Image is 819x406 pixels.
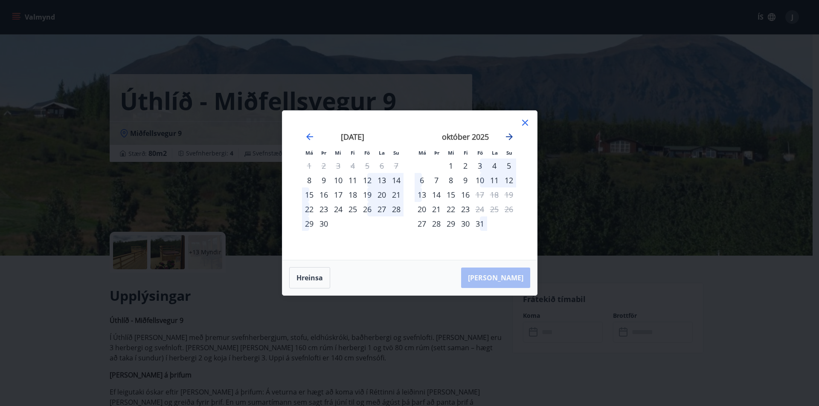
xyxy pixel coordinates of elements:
td: Choose miðvikudagur, 17. september 2025 as your check-in date. It’s available. [331,187,346,202]
div: 30 [458,216,473,231]
td: Choose mánudagur, 13. október 2025 as your check-in date. It’s available. [415,187,429,202]
td: Choose þriðjudagur, 7. október 2025 as your check-in date. It’s available. [429,173,444,187]
small: Má [418,150,426,156]
div: 9 [317,173,331,187]
div: Aðeins innritun í boði [415,216,429,231]
td: Choose laugardagur, 11. október 2025 as your check-in date. It’s available. [487,173,502,187]
td: Choose þriðjudagur, 16. september 2025 as your check-in date. It’s available. [317,187,331,202]
div: 27 [375,202,389,216]
div: Aðeins innritun í boði [302,173,317,187]
td: Choose fimmtudagur, 9. október 2025 as your check-in date. It’s available. [458,173,473,187]
td: Choose föstudagur, 19. september 2025 as your check-in date. It’s available. [360,187,375,202]
td: Choose sunnudagur, 5. október 2025 as your check-in date. It’s available. [502,158,516,173]
div: 8 [444,173,458,187]
small: Fi [351,150,355,156]
td: Choose þriðjudagur, 14. október 2025 as your check-in date. It’s available. [429,187,444,202]
div: 13 [375,173,389,187]
small: Su [393,150,399,156]
div: 5 [502,158,516,173]
td: Not available. sunnudagur, 26. október 2025 [502,202,516,216]
td: Choose sunnudagur, 12. október 2025 as your check-in date. It’s available. [502,173,516,187]
td: Choose þriðjudagur, 21. október 2025 as your check-in date. It’s available. [429,202,444,216]
td: Choose fimmtudagur, 2. október 2025 as your check-in date. It’s available. [458,158,473,173]
div: Move backward to switch to the previous month. [305,132,315,142]
div: 21 [389,187,404,202]
div: 10 [331,173,346,187]
div: 15 [444,187,458,202]
div: 19 [360,187,375,202]
div: 12 [502,173,516,187]
div: 28 [429,216,444,231]
td: Choose sunnudagur, 21. september 2025 as your check-in date. It’s available. [389,187,404,202]
td: Choose laugardagur, 27. september 2025 as your check-in date. It’s available. [375,202,389,216]
td: Not available. sunnudagur, 7. september 2025 [389,158,404,173]
small: Su [506,150,512,156]
td: Choose laugardagur, 4. október 2025 as your check-in date. It’s available. [487,158,502,173]
td: Choose mánudagur, 20. október 2025 as your check-in date. It’s available. [415,202,429,216]
td: Choose þriðjudagur, 9. september 2025 as your check-in date. It’s available. [317,173,331,187]
div: 12 [360,173,375,187]
td: Choose fimmtudagur, 16. október 2025 as your check-in date. It’s available. [458,187,473,202]
td: Choose miðvikudagur, 8. október 2025 as your check-in date. It’s available. [444,173,458,187]
td: Choose mánudagur, 6. október 2025 as your check-in date. It’s available. [415,173,429,187]
td: Choose fimmtudagur, 18. september 2025 as your check-in date. It’s available. [346,187,360,202]
div: 14 [389,173,404,187]
div: Move forward to switch to the next month. [504,132,514,142]
div: 4 [487,158,502,173]
div: 31 [473,216,487,231]
td: Not available. fimmtudagur, 4. september 2025 [346,158,360,173]
td: Choose föstudagur, 10. október 2025 as your check-in date. It’s available. [473,173,487,187]
div: 11 [487,173,502,187]
td: Choose fimmtudagur, 30. október 2025 as your check-in date. It’s available. [458,216,473,231]
div: 2 [458,158,473,173]
small: Þr [434,150,439,156]
td: Not available. laugardagur, 6. september 2025 [375,158,389,173]
small: Fö [477,150,483,156]
td: Choose fimmtudagur, 25. september 2025 as your check-in date. It’s available. [346,202,360,216]
td: Choose laugardagur, 20. september 2025 as your check-in date. It’s available. [375,187,389,202]
td: Choose sunnudagur, 14. september 2025 as your check-in date. It’s available. [389,173,404,187]
div: 25 [346,202,360,216]
td: Choose föstudagur, 12. september 2025 as your check-in date. It’s available. [360,173,375,187]
div: 14 [429,187,444,202]
small: Þr [321,150,326,156]
td: Choose þriðjudagur, 30. september 2025 as your check-in date. It’s available. [317,216,331,231]
div: Aðeins innritun í boði [415,202,429,216]
small: La [379,150,385,156]
div: Aðeins útritun í boði [473,202,487,216]
td: Choose laugardagur, 13. september 2025 as your check-in date. It’s available. [375,173,389,187]
div: 29 [302,216,317,231]
td: Not available. föstudagur, 24. október 2025 [473,202,487,216]
div: 30 [317,216,331,231]
td: Not available. mánudagur, 1. september 2025 [302,158,317,173]
td: Not available. laugardagur, 18. október 2025 [487,187,502,202]
td: Choose fimmtudagur, 11. september 2025 as your check-in date. It’s available. [346,173,360,187]
td: Choose mánudagur, 29. september 2025 as your check-in date. It’s available. [302,216,317,231]
div: 6 [415,173,429,187]
td: Choose miðvikudagur, 22. október 2025 as your check-in date. It’s available. [444,202,458,216]
small: La [492,150,498,156]
small: Mi [335,150,341,156]
div: 23 [458,202,473,216]
div: 24 [331,202,346,216]
td: Choose miðvikudagur, 1. október 2025 as your check-in date. It’s available. [444,158,458,173]
strong: október 2025 [442,132,489,142]
td: Choose mánudagur, 27. október 2025 as your check-in date. It’s available. [415,216,429,231]
td: Choose föstudagur, 3. október 2025 as your check-in date. It’s available. [473,158,487,173]
td: Not available. laugardagur, 25. október 2025 [487,202,502,216]
td: Not available. sunnudagur, 19. október 2025 [502,187,516,202]
td: Not available. miðvikudagur, 3. september 2025 [331,158,346,173]
div: 11 [346,173,360,187]
div: 10 [473,173,487,187]
div: 29 [444,216,458,231]
td: Not available. þriðjudagur, 2. september 2025 [317,158,331,173]
div: 23 [317,202,331,216]
td: Choose miðvikudagur, 29. október 2025 as your check-in date. It’s available. [444,216,458,231]
small: Fi [464,150,468,156]
div: 28 [389,202,404,216]
div: 16 [458,187,473,202]
td: Choose miðvikudagur, 24. september 2025 as your check-in date. It’s available. [331,202,346,216]
td: Choose mánudagur, 8. september 2025 as your check-in date. It’s available. [302,173,317,187]
td: Choose mánudagur, 22. september 2025 as your check-in date. It’s available. [302,202,317,216]
td: Choose föstudagur, 26. september 2025 as your check-in date. It’s available. [360,202,375,216]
